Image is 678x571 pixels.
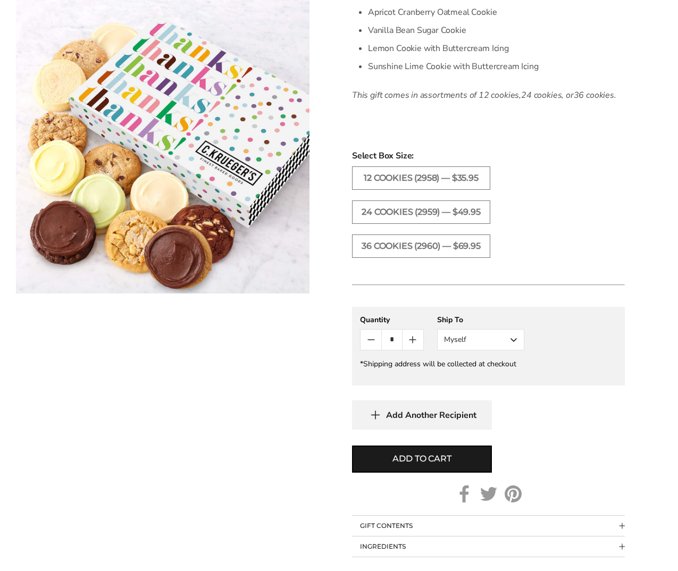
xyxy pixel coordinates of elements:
span: Add Another Recipient [386,410,476,421]
span: Sunshine Lime Cookie with Buttercream Icing [368,61,538,72]
button: Add to cart [352,446,492,473]
em: This gift comes in assortments of 12 cookies, [352,89,521,101]
label: 24 Cookies (2959) — $49.95 [352,200,490,224]
em: 24 cookies, or [521,89,574,101]
button: Count minus [361,330,381,350]
a: Twitter [480,485,497,502]
a: Facebook [456,485,473,502]
span: Lemon Cookie with Buttercream Icing [368,43,509,54]
span: Add to cart [392,452,451,465]
label: 12 Cookies (2958) — $35.95 [352,166,490,190]
button: Myself [437,329,524,350]
span: Vanilla Bean Sugar Cookie [368,24,466,36]
span: Apricot Cranberry Oatmeal Cookie [368,6,497,18]
label: 36 Cookies (2960) — $69.95 [352,234,490,258]
div: Ship To [437,315,524,325]
span: Select Box Size: [352,149,625,162]
button: Add Another Recipient [352,400,492,430]
iframe: Sign Up via Text for Offers [9,531,110,562]
em: 36 cookies. [574,89,616,101]
button: Collapsible block button [352,516,625,536]
div: Quantity [360,315,424,325]
gfm-form: New recipient [352,307,625,385]
div: *Shipping address will be collected at checkout [360,359,617,369]
button: Count plus [403,330,423,350]
a: Pinterest [505,485,522,502]
button: Collapsible block button [352,536,625,557]
input: Quantity [381,330,402,350]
